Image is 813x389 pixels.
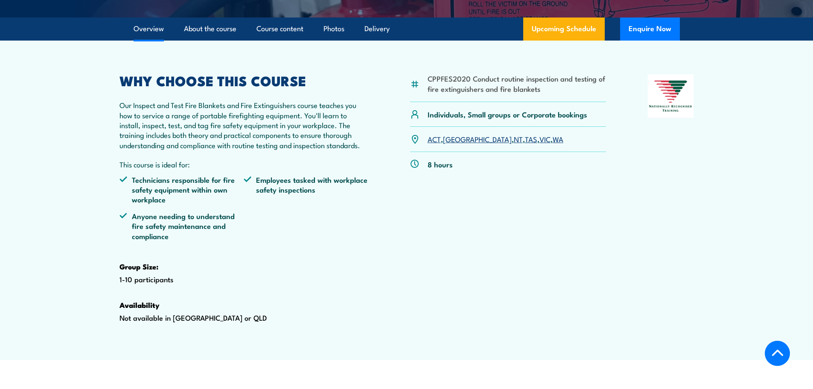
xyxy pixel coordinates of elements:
a: NT [514,134,523,144]
button: Enquire Now [620,18,680,41]
a: TAS [525,134,537,144]
p: Individuals, Small groups or Corporate bookings [428,109,587,119]
li: Technicians responsible for fire safety equipment within own workplace [119,175,244,205]
img: Nationally Recognised Training logo. [648,74,694,118]
a: Photos [323,18,344,40]
p: 8 hours [428,159,453,169]
a: Course content [256,18,303,40]
h2: WHY CHOOSE THIS COURSE [119,74,369,86]
a: Delivery [364,18,390,40]
a: About the course [184,18,236,40]
li: Employees tasked with workplace safety inspections [244,175,368,205]
a: VIC [539,134,551,144]
div: 1-10 participants Not available in [GEOGRAPHIC_DATA] or QLD [119,74,369,350]
a: Overview [134,18,164,40]
p: Our Inspect and Test Fire Blankets and Fire Extinguishers course teaches you how to service a ran... [119,100,369,150]
strong: Group Size: [119,261,158,272]
p: This course is ideal for: [119,159,369,169]
li: Anyone needing to understand fire safety maintenance and compliance [119,211,244,241]
a: WA [553,134,563,144]
a: [GEOGRAPHIC_DATA] [443,134,512,144]
li: CPPFES2020 Conduct routine inspection and testing of fire extinguishers and fire blankets [428,73,606,94]
a: Upcoming Schedule [523,18,605,41]
p: , , , , , [428,134,563,144]
a: ACT [428,134,441,144]
strong: Availability [119,299,160,310]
